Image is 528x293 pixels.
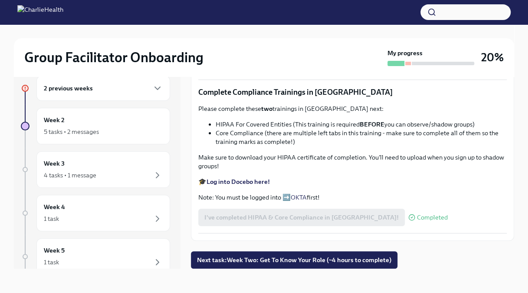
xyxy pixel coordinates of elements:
[44,83,93,93] h6: 2 previous weeks
[44,202,65,212] h6: Week 4
[216,120,507,129] li: HIPAA For Covered Entities (This training is required you can observe/shadow groups)
[21,151,170,188] a: Week 34 tasks • 1 message
[198,104,507,113] p: Please complete these trainings in [GEOGRAPHIC_DATA] next:
[261,105,272,113] strong: two
[44,159,65,168] h6: Week 3
[44,171,96,180] div: 4 tasks • 1 message
[44,258,59,266] div: 1 task
[291,193,307,201] a: OKTA
[387,49,423,57] strong: My progress
[44,246,65,255] h6: Week 5
[36,76,170,101] div: 2 previous weeks
[44,214,59,223] div: 1 task
[21,108,170,144] a: Week 25 tasks • 2 messages
[44,115,65,125] h6: Week 2
[197,256,391,264] span: Next task : Week Two: Get To Know Your Role (~4 hours to complete)
[17,5,63,19] img: CharlieHealth
[191,251,397,269] button: Next task:Week Two: Get To Know Your Role (~4 hours to complete)
[216,129,507,146] li: Core Compliance (there are multiple left tabs in this training - make sure to complete all of the...
[21,238,170,275] a: Week 51 task
[198,153,507,170] p: Make sure to download your HIPAA certificate of completion. You'll need to upload when you sign u...
[207,178,270,186] a: Log into Docebo here!
[21,195,170,231] a: Week 41 task
[360,120,384,128] strong: BEFORE
[24,49,203,66] h2: Group Facilitator Onboarding
[481,50,504,65] h3: 20%
[198,193,507,202] p: Note: You must be logged into ➡️ first!
[198,87,507,97] p: Complete Compliance Trainings in [GEOGRAPHIC_DATA]
[44,127,99,136] div: 5 tasks • 2 messages
[198,177,507,186] p: 🎓
[417,214,448,221] span: Completed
